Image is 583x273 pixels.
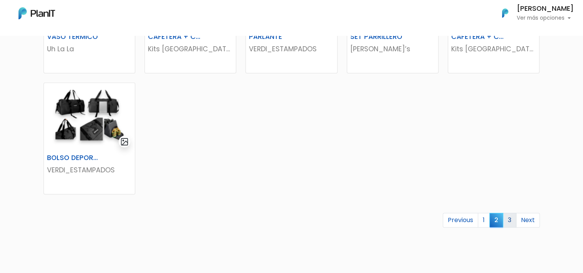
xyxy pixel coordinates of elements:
a: Next [516,213,540,228]
a: Previous [443,213,478,228]
img: thumb_Captura_de_pantalla_2025-05-29_132914.png [44,83,135,151]
h6: BOLSO DEPORTIVO [42,154,105,162]
h6: PARLANTE [244,33,307,41]
a: gallery-light BOLSO DEPORTIVO VERDI_ESTAMPADOS [44,83,135,194]
a: 3 [503,213,516,228]
img: gallery-light [120,137,129,146]
img: PlanIt Logo [18,7,55,19]
img: PlanIt Logo [497,5,514,22]
p: Uh La La [47,44,132,54]
h6: CAFETERA + CHOCOLATE [143,33,206,41]
p: Kits [GEOGRAPHIC_DATA] [451,44,536,54]
h6: SET PARRILLERO [346,33,408,41]
h6: CAFETERA + CAFÉ [447,33,509,41]
span: 2 [489,213,503,227]
button: PlanIt Logo [PERSON_NAME] Ver más opciones [492,3,574,23]
p: Ver más opciones [517,15,574,21]
a: 1 [478,213,490,228]
p: Kits [GEOGRAPHIC_DATA] [148,44,233,54]
div: ¿Necesitás ayuda? [40,7,111,22]
p: [PERSON_NAME]’s [350,44,435,54]
h6: VASO TERMICO [42,33,105,41]
h6: [PERSON_NAME] [517,5,574,12]
p: VERDI_ESTAMPADOS [47,165,132,175]
p: VERDI_ESTAMPADOS [249,44,334,54]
